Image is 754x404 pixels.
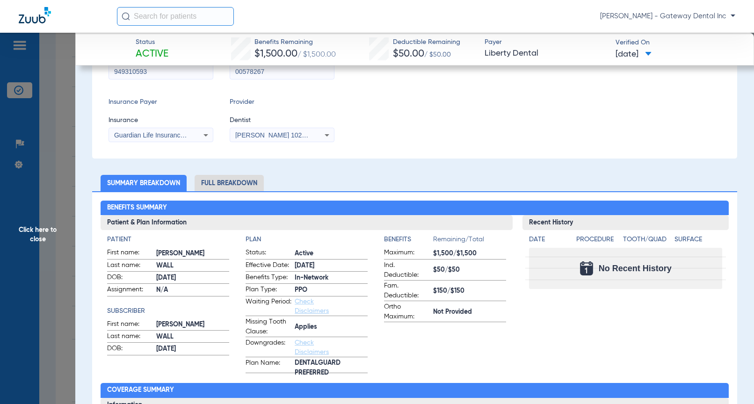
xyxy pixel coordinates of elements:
[136,48,168,61] span: Active
[707,359,754,404] iframe: Chat Widget
[156,249,229,259] span: [PERSON_NAME]
[384,248,430,259] span: Maximum:
[295,322,368,332] span: Applies
[101,215,513,230] h3: Patient & Plan Information
[433,249,506,259] span: $1,500/$1,500
[295,249,368,259] span: Active
[600,12,735,21] span: [PERSON_NAME] - Gateway Dental Inc
[623,235,671,245] h4: Tooth/Quad
[122,12,130,21] img: Search Icon
[246,273,291,284] span: Benefits Type:
[246,260,291,272] span: Effective Date:
[616,49,652,60] span: [DATE]
[117,7,234,26] input: Search for patients
[246,248,291,259] span: Status:
[433,265,506,275] span: $50/$50
[156,273,229,283] span: [DATE]
[580,261,593,275] img: Calendar
[109,97,213,107] span: Insurance Payer
[485,37,608,47] span: Payer
[195,175,264,191] li: Full Breakdown
[107,235,229,245] h4: Patient
[433,235,506,248] span: Remaining/Total
[623,235,671,248] app-breakdown-title: Tooth/Quad
[109,115,213,125] span: Insurance
[156,285,229,295] span: N/A
[576,235,620,245] h4: Procedure
[107,248,153,259] span: First name:
[107,344,153,355] span: DOB:
[576,235,620,248] app-breakdown-title: Procedure
[295,339,329,355] a: Check Disclaimers
[384,260,430,280] span: Ind. Deductible:
[235,131,327,139] span: [PERSON_NAME] 1023036365
[107,306,229,316] h4: Subscriber
[674,235,723,248] app-breakdown-title: Surface
[107,260,153,272] span: Last name:
[107,332,153,343] span: Last name:
[529,235,568,245] h4: Date
[156,261,229,271] span: WALL
[246,358,291,373] span: Plan Name:
[107,319,153,331] span: First name:
[433,286,506,296] span: $150/$150
[101,175,187,191] li: Summary Breakdown
[424,51,451,58] span: / $50.00
[393,37,460,47] span: Deductible Remaining
[156,344,229,354] span: [DATE]
[433,307,506,317] span: Not Provided
[230,115,334,125] span: Dentist
[295,363,368,373] span: DENTALGUARD PREFERRED
[295,298,329,314] a: Check Disclaimers
[156,320,229,330] span: [PERSON_NAME]
[529,235,568,248] app-breakdown-title: Date
[246,235,368,245] h4: Plan
[254,37,336,47] span: Benefits Remaining
[230,97,334,107] span: Provider
[485,48,608,59] span: Liberty Dental
[674,235,723,245] h4: Surface
[384,302,430,322] span: Ortho Maximum:
[599,264,672,273] span: No Recent History
[295,261,368,271] span: [DATE]
[295,285,368,295] span: PPO
[101,201,729,216] h2: Benefits Summary
[246,285,291,296] span: Plan Type:
[156,332,229,342] span: WALL
[384,235,433,245] h4: Benefits
[254,49,297,59] span: $1,500.00
[246,297,291,316] span: Waiting Period:
[384,281,430,301] span: Fam. Deductible:
[522,215,729,230] h3: Recent History
[101,383,729,398] h2: Coverage Summary
[297,51,336,58] span: / $1,500.00
[19,7,51,23] img: Zuub Logo
[295,273,368,283] span: In-Network
[246,338,291,357] span: Downgrades:
[114,131,230,139] span: Guardian Life Insurance Co. Of America
[384,235,433,248] app-breakdown-title: Benefits
[107,285,153,296] span: Assignment:
[246,317,291,337] span: Missing Tooth Clause:
[393,49,424,59] span: $50.00
[107,273,153,284] span: DOB:
[616,38,739,48] span: Verified On
[136,37,168,47] span: Status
